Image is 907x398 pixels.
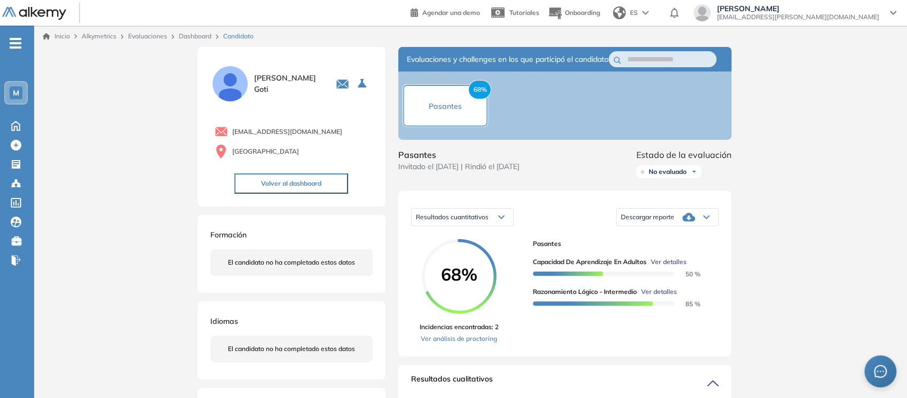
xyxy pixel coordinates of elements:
span: Formación [210,230,247,240]
span: Tutoriales [509,9,539,17]
span: El candidato no ha completado estos datos [228,344,355,354]
span: Idiomas [210,316,238,326]
span: [EMAIL_ADDRESS][DOMAIN_NAME] [232,127,342,137]
button: Seleccione la evaluación activa [353,74,373,93]
span: ES [630,8,638,18]
span: Evaluaciones y challenges en los que participó el candidato [407,54,609,65]
i: - [10,42,21,44]
img: world [613,6,626,19]
span: Ver detalles [641,287,677,297]
span: Pasantes [533,239,710,249]
a: Inicio [43,31,70,41]
span: Resultados cuantitativos [416,213,488,221]
span: Resultados cualitativos [411,373,493,391]
button: Ver detalles [637,287,677,297]
a: Agendar una demo [411,5,480,18]
span: Ver detalles [651,257,687,267]
span: [GEOGRAPHIC_DATA] [232,147,299,156]
span: Alkymetrics [82,32,116,40]
span: Razonamiento Lógico - Intermedio [533,287,637,297]
span: No evaluado [649,168,687,176]
span: Pasantes [429,101,462,111]
span: Onboarding [565,9,600,17]
a: Dashboard [179,32,211,40]
span: Incidencias encontradas: 2 [420,322,499,332]
img: arrow [642,11,649,15]
img: Ícono de flecha [691,169,697,175]
span: El candidato no ha completado estos datos [228,258,355,267]
span: [EMAIL_ADDRESS][PERSON_NAME][DOMAIN_NAME] [717,13,879,21]
span: 85 % [673,300,700,308]
span: Capacidad de Aprendizaje en Adultos [533,257,646,267]
span: Invitado el [DATE] | Rindió el [DATE] [398,161,519,172]
a: Evaluaciones [128,32,167,40]
span: 68% [468,80,491,99]
button: Ver detalles [646,257,687,267]
a: Ver análisis de proctoring [420,334,499,344]
span: message [874,365,887,378]
span: Candidato [223,31,254,41]
span: 68% [422,266,496,283]
button: Volver al dashboard [234,173,348,194]
button: Onboarding [548,2,600,25]
img: Logo [2,7,66,20]
span: Pasantes [398,148,519,161]
span: Agendar una demo [422,9,480,17]
span: [PERSON_NAME] Goti [254,73,323,95]
span: Descargar reporte [621,213,674,221]
span: Estado de la evaluación [636,148,731,161]
span: 50 % [673,270,700,278]
img: PROFILE_MENU_LOGO_USER [210,64,250,104]
span: [PERSON_NAME] [717,4,879,13]
span: M [13,89,19,97]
